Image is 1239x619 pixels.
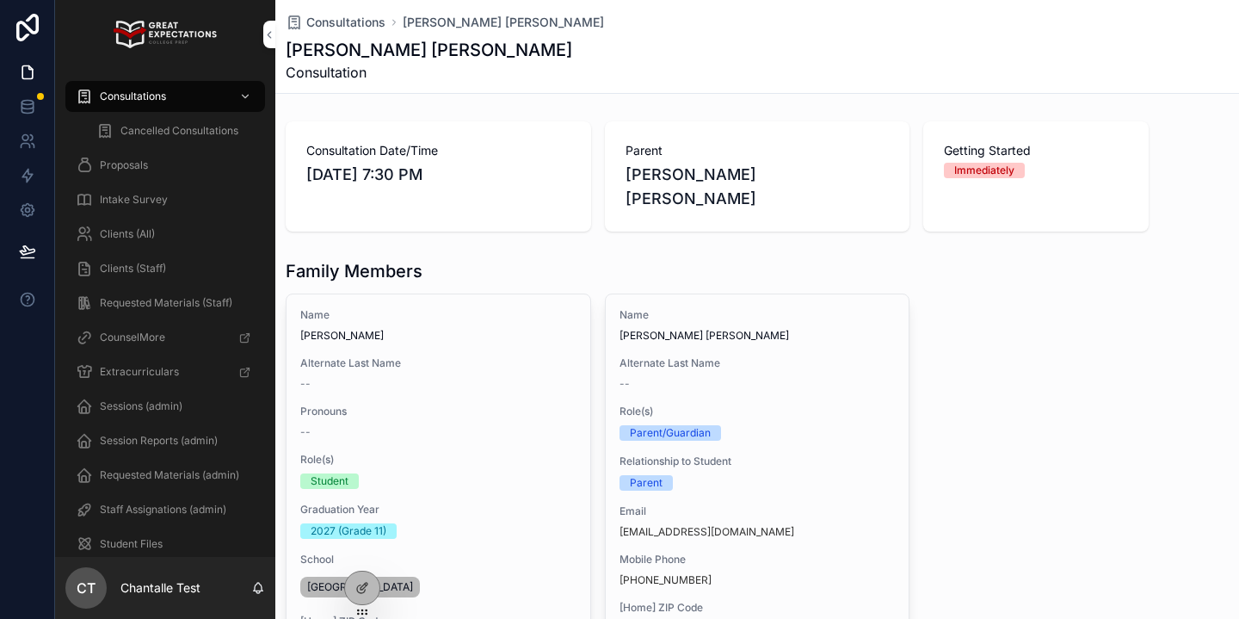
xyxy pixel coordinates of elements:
span: Mobile Phone [619,553,896,566]
a: Consultations [65,81,265,112]
span: Graduation Year [300,503,576,517]
a: Extracurriculars [65,356,265,387]
span: Consultations [100,90,166,103]
a: CounselMore [65,322,265,353]
div: 2027 (Grade 11) [311,523,386,539]
span: Clients (All) [100,227,155,241]
span: Consultation [286,62,572,83]
a: Consultations [286,14,385,31]
a: Clients (All) [65,219,265,250]
span: Cancelled Consultations [120,124,238,138]
span: -- [619,377,630,391]
h1: Family Members [286,259,422,283]
span: Name [300,308,576,322]
span: -- [300,425,311,439]
span: Requested Materials (Staff) [100,296,232,310]
span: Getting Started [944,142,1128,159]
span: Sessions (admin) [100,399,182,413]
span: [DATE] 7:30 PM [306,163,570,187]
a: [PERSON_NAME] [PERSON_NAME] [403,14,604,31]
a: Staff Assignations (admin) [65,494,265,525]
h1: [PERSON_NAME] [PERSON_NAME] [286,38,572,62]
a: Requested Materials (Staff) [65,288,265,319]
div: Parent/Guardian [630,425,711,441]
span: Parent [626,142,890,159]
span: [PERSON_NAME] [PERSON_NAME] [619,329,896,343]
a: [PHONE_NUMBER] [619,573,712,587]
span: Session Reports (admin) [100,434,218,448]
a: Proposals [65,150,265,181]
div: Immediately [954,163,1014,178]
div: Student [311,474,348,489]
span: -- [300,377,311,391]
span: Clients (Staff) [100,262,166,275]
span: Role(s) [619,405,896,418]
span: School [300,553,576,566]
a: Cancelled Consultations [86,115,265,146]
span: Intake Survey [100,193,168,207]
span: Consultations [306,14,385,31]
span: Student Files [100,537,163,551]
span: [Home] ZIP Code [619,601,896,615]
a: Clients (Staff) [65,253,265,284]
span: Email [619,504,896,518]
span: Alternate Last Name [300,356,576,370]
span: [PERSON_NAME] [300,329,576,343]
div: scrollable content [55,69,275,557]
div: Parent [630,475,663,491]
span: [PERSON_NAME] [PERSON_NAME] [626,163,890,211]
span: Role(s) [300,453,576,467]
span: Pronouns [300,405,576,418]
a: [EMAIL_ADDRESS][DOMAIN_NAME] [619,525,794,539]
span: CounselMore [100,331,165,344]
span: Proposals [100,158,148,172]
a: Sessions (admin) [65,391,265,422]
a: Session Reports (admin) [65,425,265,456]
span: [GEOGRAPHIC_DATA] [307,580,413,594]
img: App logo [114,21,216,48]
span: Alternate Last Name [619,356,896,370]
span: Requested Materials (admin) [100,468,239,482]
span: Consultation Date/Time [306,142,570,159]
span: Relationship to Student [619,455,896,468]
a: Student Files [65,529,265,560]
a: Requested Materials (admin) [65,460,265,491]
p: Chantalle Test [120,579,200,597]
span: Staff Assignations (admin) [100,503,226,517]
span: CT [77,578,96,598]
span: Name [619,308,896,322]
a: Intake Survey [65,184,265,215]
span: Extracurriculars [100,365,179,379]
